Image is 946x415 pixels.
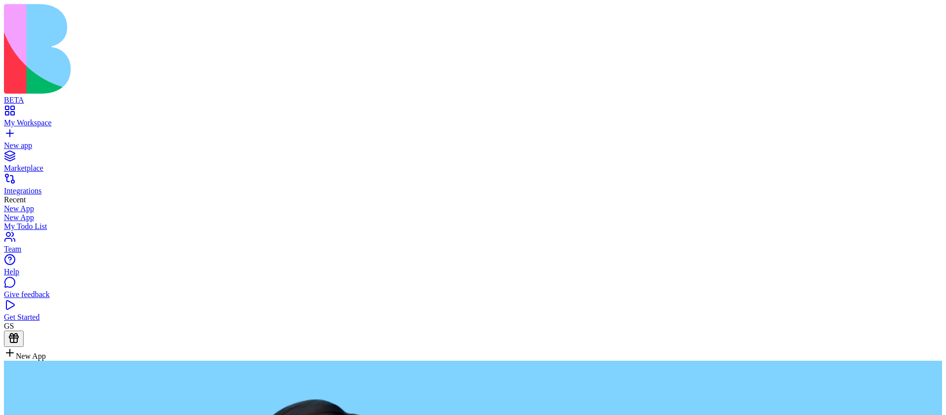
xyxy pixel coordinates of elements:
[4,195,26,204] span: Recent
[4,281,942,299] a: Give feedback
[4,4,400,94] img: logo
[4,222,942,231] a: My Todo List
[4,322,14,330] span: GS
[4,259,942,276] a: Help
[4,313,942,322] div: Get Started
[4,155,942,173] a: Marketplace
[4,141,942,150] div: New app
[4,236,942,254] a: Team
[4,96,942,105] div: BETA
[4,304,942,322] a: Get Started
[4,110,942,127] a: My Workspace
[4,87,942,105] a: BETA
[4,245,942,254] div: Team
[4,267,942,276] div: Help
[4,213,942,222] a: New App
[4,204,942,213] a: New App
[4,164,942,173] div: Marketplace
[4,132,942,150] a: New app
[16,352,46,360] span: New App
[4,178,942,195] a: Integrations
[4,118,942,127] div: My Workspace
[4,290,942,299] div: Give feedback
[4,187,942,195] div: Integrations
